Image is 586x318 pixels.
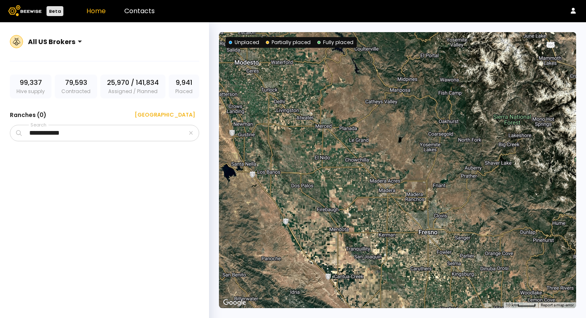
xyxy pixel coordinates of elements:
div: Placed [169,75,199,98]
img: Beewise logo [8,5,42,16]
div: Unplaced [229,39,259,46]
button: Map Scale: 10 km per 41 pixels [503,302,538,308]
a: Report a map error [541,303,574,307]
span: 79,593 [65,78,87,88]
div: All US Brokers [28,37,75,47]
a: Home [86,6,106,16]
a: Contacts [124,6,155,16]
span: 10 km [506,303,517,307]
img: Google [221,297,248,308]
a: Open this area in Google Maps (opens a new window) [221,297,248,308]
div: [GEOGRAPHIC_DATA] [129,111,195,119]
h3: Ranches ( 0 ) [10,109,47,121]
div: Contracted [55,75,97,98]
div: Assigned / Planned [100,75,165,98]
button: [GEOGRAPHIC_DATA] [125,108,199,122]
div: Hive supply [10,75,51,98]
span: 99,337 [20,78,42,88]
div: Partially placed [266,39,311,46]
span: 9,941 [176,78,192,88]
div: Fully placed [317,39,353,46]
div: Beta [47,6,63,16]
span: 25,970 / 141,834 [107,78,159,88]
